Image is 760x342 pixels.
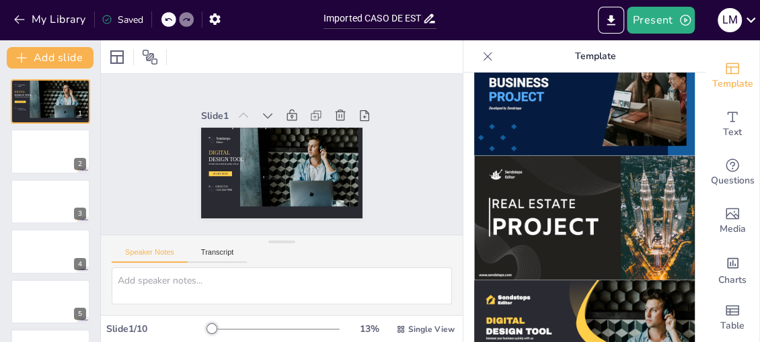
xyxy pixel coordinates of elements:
[7,47,93,69] button: Add slide
[11,129,90,173] div: 2
[11,280,90,324] div: 5
[627,7,694,34] button: Present
[15,97,30,98] span: Increase your business quickly with us
[112,248,188,263] button: Speaker Notes
[723,125,742,140] span: Text
[74,208,86,220] div: 3
[718,8,742,32] div: L M
[706,148,759,197] div: Get real-time input from your audience
[712,77,753,91] span: Template
[74,258,86,270] div: 4
[74,308,86,320] div: 5
[17,101,24,103] span: START NOW
[74,158,86,170] div: 2
[718,7,742,34] button: L M
[208,163,238,165] span: Increase your business quickly with us
[102,13,143,26] div: Saved
[498,40,692,73] p: Template
[142,49,158,65] span: Position
[208,150,230,156] span: DIGITAL
[706,52,759,100] div: Add ready made slides
[10,9,91,30] button: My Library
[216,140,223,144] span: Editor
[11,179,90,224] div: 3
[18,85,22,87] span: Editor
[106,323,211,335] div: Slide 1 / 10
[720,318,745,333] span: Table
[215,188,232,191] span: +123-456-7890
[216,136,230,140] span: Sendsteps
[17,109,26,110] span: +123-456-7890
[718,273,747,288] span: Charts
[706,294,759,342] div: Add a table
[215,186,227,188] span: CONTACT US
[11,229,90,273] div: 4
[474,156,695,280] img: thumb-11.png
[15,90,26,93] span: DIGITAL
[353,323,385,335] div: 13 %
[711,173,755,188] span: Questions
[474,32,695,156] img: thumb-10.png
[18,84,25,86] span: Sendsteps
[324,9,422,28] input: Insert title
[598,7,624,34] button: Export to PowerPoint
[11,79,90,124] div: 1
[706,100,759,148] div: Add text boxes
[408,324,455,335] span: Single View
[74,108,86,120] div: 1
[706,197,759,245] div: Add images, graphics, shapes or video
[188,248,248,263] button: Transcript
[720,222,746,237] span: Media
[201,110,229,122] div: Slide 1
[17,108,24,110] span: CONTACT US
[15,93,32,96] span: DESIGN TOOL
[106,46,128,68] div: Layout
[706,245,759,294] div: Add charts and graphs
[208,157,243,163] span: DESIGN TOOL
[213,172,228,175] span: START NOW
